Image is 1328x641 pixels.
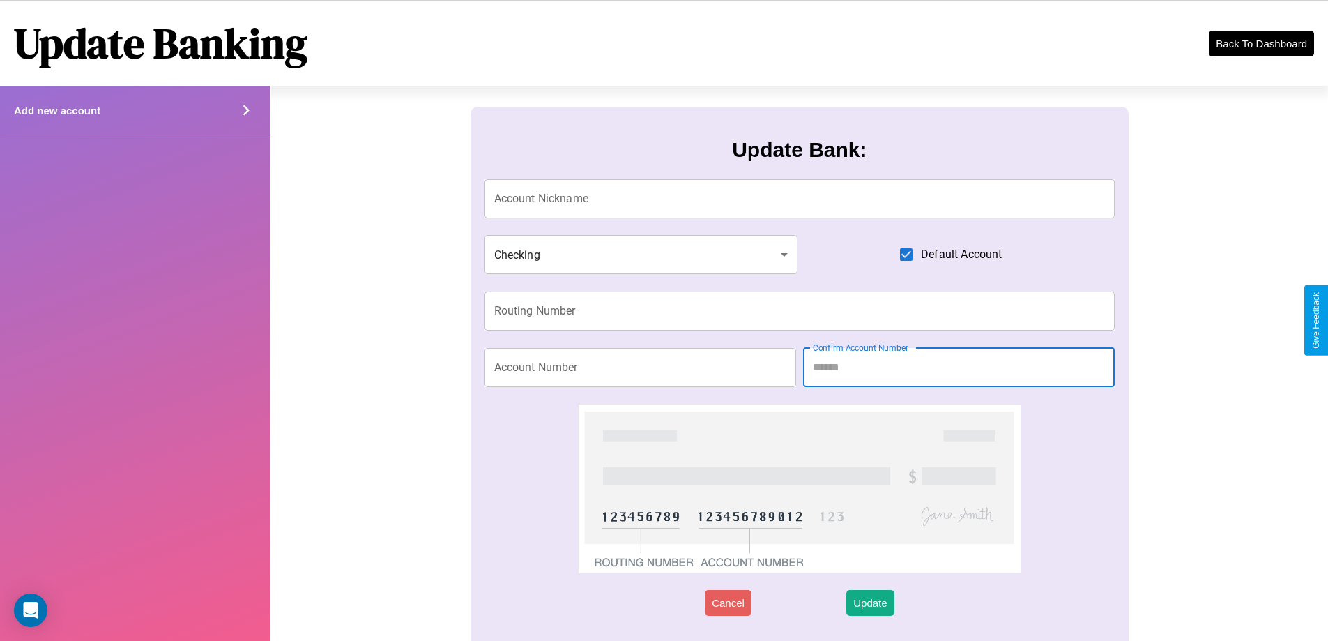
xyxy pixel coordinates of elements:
[1209,31,1314,56] button: Back To Dashboard
[921,246,1002,263] span: Default Account
[813,342,908,354] label: Confirm Account Number
[1311,292,1321,349] div: Give Feedback
[846,590,894,616] button: Update
[14,15,307,72] h1: Update Banking
[579,405,1020,573] img: check
[484,235,798,274] div: Checking
[14,594,47,627] div: Open Intercom Messenger
[705,590,751,616] button: Cancel
[732,138,867,162] h3: Update Bank:
[14,105,100,116] h4: Add new account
